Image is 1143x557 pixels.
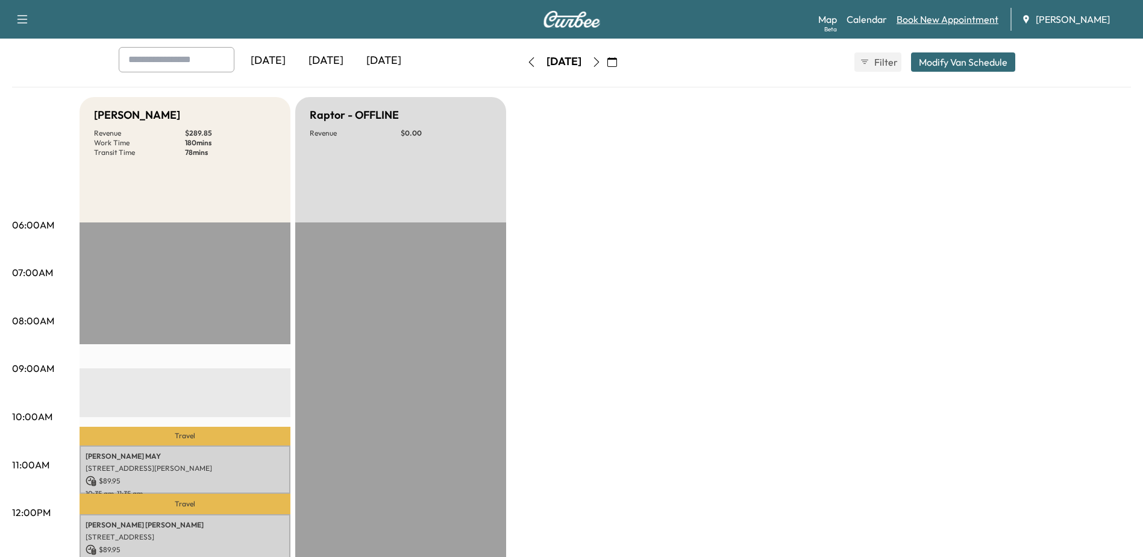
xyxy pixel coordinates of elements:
a: Book New Appointment [897,12,998,27]
p: [STREET_ADDRESS][PERSON_NAME] [86,464,284,473]
div: [DATE] [355,47,413,75]
p: 78 mins [185,148,276,157]
p: 09:00AM [12,361,54,376]
p: Transit Time [94,148,185,157]
a: MapBeta [818,12,837,27]
p: 10:35 am - 11:35 am [86,489,284,499]
p: 07:00AM [12,265,53,280]
p: 11:00AM [12,458,49,472]
p: [STREET_ADDRESS] [86,532,284,542]
button: Filter [854,52,901,72]
p: Revenue [94,128,185,138]
h5: [PERSON_NAME] [94,107,180,124]
p: [PERSON_NAME] MAY [86,452,284,461]
p: $ 89.95 [86,476,284,486]
h5: Raptor - OFFLINE [310,107,399,124]
span: [PERSON_NAME] [1036,12,1110,27]
a: Calendar [847,12,887,27]
p: $ 89.95 [86,544,284,555]
div: Beta [824,25,837,34]
span: Filter [874,55,896,69]
p: 06:00AM [12,218,54,232]
p: Travel [80,494,290,514]
p: 180 mins [185,138,276,148]
p: [PERSON_NAME] [PERSON_NAME] [86,520,284,530]
p: 10:00AM [12,409,52,424]
p: $ 0.00 [401,128,492,138]
div: [DATE] [297,47,355,75]
p: Revenue [310,128,401,138]
p: 08:00AM [12,313,54,328]
button: Modify Van Schedule [911,52,1015,72]
p: $ 289.85 [185,128,276,138]
div: [DATE] [546,54,581,69]
p: 12:00PM [12,505,51,520]
img: Curbee Logo [543,11,601,28]
p: Travel [80,427,290,445]
div: [DATE] [239,47,297,75]
p: Work Time [94,138,185,148]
